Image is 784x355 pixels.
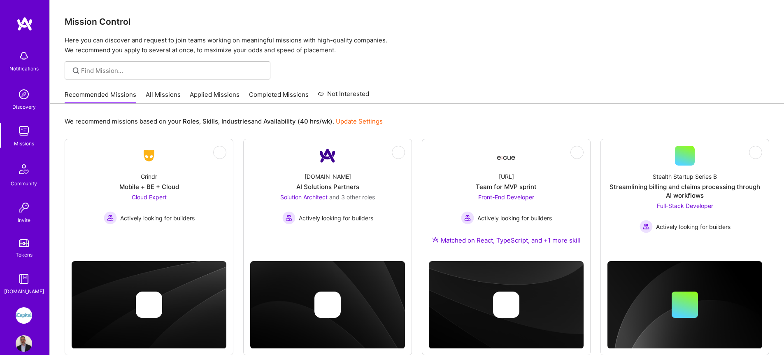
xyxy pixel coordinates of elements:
i: icon EyeClosed [752,149,759,156]
img: bell [16,48,32,64]
img: Company logo [493,292,519,318]
div: Community [11,179,37,188]
div: Missions [14,139,34,148]
img: guide book [16,271,32,287]
img: iCapital: Building an Alternative Investment Marketplace [16,307,32,324]
span: Actively looking for builders [656,222,730,231]
img: cover [429,261,584,349]
img: Actively looking for builders [282,211,295,224]
img: User Avatar [16,335,32,352]
img: discovery [16,86,32,103]
div: [DOMAIN_NAME] [4,287,44,296]
b: Skills [202,117,218,125]
a: Company Logo[URL]Team for MVP sprintFront-End Developer Actively looking for buildersActively loo... [429,146,584,255]
a: Completed Missions [249,90,309,104]
div: [DOMAIN_NAME] [305,172,351,181]
b: Availability (40 hrs/wk) [263,117,333,125]
div: [URL] [499,172,514,181]
img: logo [16,16,33,31]
b: Roles [183,117,199,125]
input: Find Mission... [81,66,264,75]
div: Tokens [16,250,33,259]
img: Invite [16,199,32,216]
a: Recommended Missions [65,90,136,104]
img: teamwork [16,123,32,139]
i: icon EyeClosed [574,149,580,156]
a: Company LogoGrindrMobile + BE + CloudCloud Expert Actively looking for buildersActively looking f... [72,146,226,244]
i: icon EyeClosed [395,149,402,156]
a: User Avatar [14,335,34,352]
div: Streamlining billing and claims processing through AI workflows [607,182,762,200]
b: Industries [221,117,251,125]
a: Applied Missions [190,90,240,104]
i: icon SearchGrey [71,66,81,75]
img: cover [607,261,762,349]
i: icon EyeClosed [216,149,223,156]
div: Matched on React, TypeScript, and +1 more skill [432,236,581,245]
div: AI Solutions Partners [296,182,359,191]
span: Actively looking for builders [120,214,195,222]
span: Solution Architect [280,194,328,201]
img: Company Logo [139,148,159,163]
h3: Mission Control [65,16,769,27]
img: Actively looking for builders [104,211,117,224]
a: iCapital: Building an Alternative Investment Marketplace [14,307,34,324]
img: cover [250,261,405,349]
img: Actively looking for builders [461,211,474,224]
img: cover [72,261,226,349]
div: Mobile + BE + Cloud [119,182,179,191]
span: Actively looking for builders [299,214,373,222]
a: Update Settings [336,117,383,125]
div: Team for MVP sprint [476,182,537,191]
div: Stealth Startup Series B [653,172,717,181]
img: Company Logo [496,148,516,163]
span: Full-Stack Developer [657,202,713,209]
div: Grindr [141,172,157,181]
img: Actively looking for builders [640,220,653,233]
div: Notifications [9,64,39,73]
span: and 3 other roles [329,194,375,201]
img: tokens [19,239,29,247]
div: Invite [18,216,30,224]
img: Community [14,159,34,179]
span: Front-End Developer [478,194,534,201]
a: Company Logo[DOMAIN_NAME]AI Solutions PartnersSolution Architect and 3 other rolesActively lookin... [250,146,405,244]
span: Actively looking for builders [477,214,552,222]
img: Company logo [136,292,162,318]
span: Cloud Expert [132,194,167,201]
p: We recommend missions based on your , , and . [65,117,383,126]
img: Ateam Purple Icon [432,236,439,243]
a: All Missions [146,90,181,104]
a: Not Interested [318,89,369,104]
div: Discovery [12,103,36,111]
img: Company Logo [318,146,337,166]
p: Here you can discover and request to join teams working on meaningful missions with high-quality ... [65,35,769,55]
a: Stealth Startup Series BStreamlining billing and claims processing through AI workflowsFull-Stack... [607,146,762,244]
img: Company logo [314,292,341,318]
